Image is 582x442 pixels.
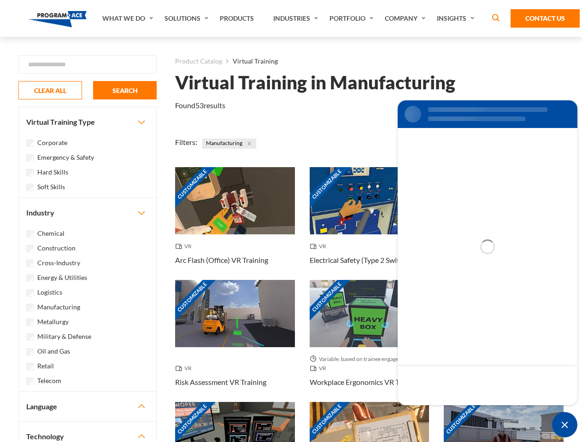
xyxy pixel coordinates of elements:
[37,317,69,327] label: Metallurgy
[26,140,34,147] input: Corporate
[175,364,195,373] span: VR
[26,230,34,238] input: Chemical
[175,75,455,91] h1: Virtual Training in Manufacturing
[26,378,34,385] input: Telecom
[310,280,429,402] a: Customizable Thumbnail - Workplace Ergonomics VR Training Variable, based on trainee engagement w...
[26,348,34,355] input: Oil and Gas
[310,364,330,373] span: VR
[395,98,580,407] iframe: SalesIQ Chat Window
[195,101,204,110] em: 53
[37,243,76,253] label: Construction
[175,242,195,251] span: VR
[37,273,87,283] label: Energy & Utilities
[552,412,577,437] span: Minimize live chat window
[26,169,34,176] input: Hard Skills
[26,289,34,297] input: Logistics
[19,392,156,421] button: Language
[37,258,80,268] label: Cross-Industry
[552,412,577,437] div: Chat Widget
[26,184,34,191] input: Soft Skills
[37,152,94,163] label: Emergency & Safety
[26,274,34,282] input: Energy & Utilities
[310,255,429,266] h3: Electrical Safety (Type 2 Switchgear) VR Training
[310,167,429,280] a: Customizable Thumbnail - Electrical Safety (Type 2 Switchgear) VR Training VR Electrical Safety (...
[37,331,91,342] label: Military & Defense
[19,198,156,227] button: Industry
[310,355,429,364] span: Variable, based on trainee engagement with exercises.
[175,167,295,280] a: Customizable Thumbnail - Arc Flash (Office) VR Training VR Arc Flash (Office) VR Training
[18,81,82,99] button: CLEAR ALL
[175,255,268,266] h3: Arc Flash (Office) VR Training
[26,154,34,162] input: Emergency & Safety
[37,302,80,312] label: Manufacturing
[244,139,254,149] button: Close
[511,9,580,28] a: Contact Us
[26,245,34,252] input: Construction
[222,55,278,67] li: Virtual Training
[37,376,61,386] label: Telecom
[175,280,295,402] a: Customizable Thumbnail - Risk Assessment VR Training VR Risk Assessment VR Training
[29,11,87,27] img: Program-Ace
[37,167,68,177] label: Hard Skills
[310,377,421,388] h3: Workplace Ergonomics VR Training
[37,361,54,371] label: Retail
[37,182,65,192] label: Soft Skills
[26,363,34,370] input: Retail
[175,55,222,67] a: Product Catalog
[37,138,67,148] label: Corporate
[37,228,65,238] label: Chemical
[202,139,256,149] span: Manufacturing
[175,100,225,111] p: Found results
[37,346,70,356] label: Oil and Gas
[19,107,156,137] button: Virtual Training Type
[310,242,330,251] span: VR
[175,377,266,388] h3: Risk Assessment VR Training
[37,287,62,297] label: Logistics
[26,304,34,311] input: Manufacturing
[26,319,34,326] input: Metallurgy
[26,260,34,267] input: Cross-Industry
[175,138,197,146] span: Filters:
[26,333,34,341] input: Military & Defense
[175,55,564,67] nav: breadcrumb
